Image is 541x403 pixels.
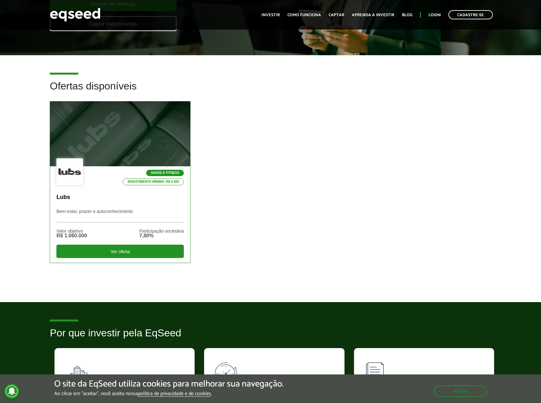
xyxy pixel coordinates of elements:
[50,81,491,101] h2: Ofertas disponíveis
[329,13,344,17] a: Captar
[50,6,100,23] img: EqSeed
[434,386,487,397] button: Aceitar
[146,170,184,176] p: Saúde e Fitness
[54,379,284,389] h5: O site da EqSeed utiliza cookies para melhorar sua navegação.
[352,13,394,17] a: Aprenda a investir
[214,358,242,386] img: 90x90_tempo.svg
[123,178,184,185] p: Investimento mínimo: R$ 5.000
[448,10,493,19] a: Cadastre-se
[50,327,491,348] h2: Por que investir pela EqSeed
[56,229,87,233] div: Valor objetivo
[428,13,441,17] a: Login
[402,13,412,17] a: Blog
[56,194,184,201] p: Lubs
[261,13,280,17] a: Investir
[64,358,93,386] img: 90x90_fundos.svg
[138,391,211,397] a: política de privacidade e de cookies
[56,245,184,258] div: Ver oferta
[50,101,190,263] a: Saúde e Fitness Investimento mínimo: R$ 5.000 Lubs Bem-estar, prazer e autoconhecimento Valor obj...
[56,233,87,238] div: R$ 1.060.000
[54,391,284,397] p: Ao clicar em "aceitar", você aceita nossa .
[364,358,392,386] img: 90x90_lista.svg
[287,13,321,17] a: Como funciona
[139,233,184,238] div: 7,80%
[56,209,184,222] p: Bem-estar, prazer e autoconhecimento
[139,229,184,233] div: Participação societária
